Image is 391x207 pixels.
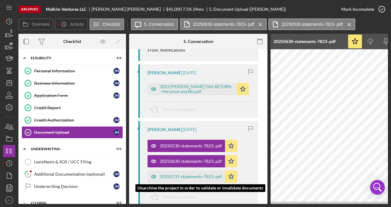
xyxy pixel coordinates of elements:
[34,105,123,110] div: Credit Report
[144,22,174,27] label: 5. Conversation
[22,114,123,126] a: Credit AuthorizationJM
[274,39,336,44] div: 20250630-statements-7823-.pdf
[370,180,385,195] div: Open Intercom Messenger
[163,107,197,112] span: Move Documents
[113,183,120,189] div: J M
[110,56,121,60] div: 6 / 6
[183,127,196,132] time: 2025-09-04 20:35
[22,102,123,114] a: Credit Report
[22,156,123,168] a: LexisNexis & SOS / UCC Filing
[148,127,182,132] div: [PERSON_NAME]
[335,3,388,15] button: Mark Incomplete
[32,22,49,27] label: Overview
[22,180,123,193] a: Underwriting DecisionJM
[34,184,113,189] div: Underwriting Decision
[63,39,81,44] div: Checklist
[22,77,123,89] a: Business InformationJM
[34,172,113,177] div: Additional Documentation (optional)
[34,130,113,135] div: Document Upload
[148,170,237,183] button: 20250731-statements-7823-.pdf
[148,189,203,205] button: Move Documents
[70,22,84,27] label: Activity
[268,18,355,30] button: 20250530-statements-7823-.pdf
[110,201,121,205] div: 0 / 4
[160,159,222,164] div: 20250630-statements-7823-.pdf
[27,172,29,176] tspan: 6
[22,65,123,77] a: Personal InformationJM
[113,68,120,74] div: J M
[183,7,192,12] div: 7.5 %
[31,201,106,205] div: Closing
[31,147,106,151] div: Underwriting
[113,129,120,135] div: J M
[148,70,182,75] div: [PERSON_NAME]
[184,39,213,44] div: 5. Conversation
[113,117,120,123] div: J M
[18,6,41,13] div: Archived
[18,18,53,30] button: Overview
[113,171,120,177] div: J M
[3,194,15,206] button: FA
[183,70,196,75] time: 2025-09-05 20:00
[163,194,197,199] span: Move Documents
[148,83,249,95] button: 2023 [PERSON_NAME] TAX RETURN - Personal and Biz.pdf
[148,155,237,167] button: 20250630-statements-7823-.pdf
[166,7,182,12] div: $45,000
[113,92,120,99] div: J M
[7,199,11,202] text: FA
[34,93,113,98] div: Application Form
[209,7,286,12] div: 5. Document Upload ([PERSON_NAME])
[46,7,86,12] b: Malkim Ventures LLC
[34,68,113,73] div: Personal Information
[148,102,203,117] button: Move Documents
[282,22,343,27] label: 20250530-statements-7823-.pdf
[180,18,267,30] button: 20250630-statements-7823-.pdf
[110,147,121,151] div: 0 / 3
[92,7,166,12] div: [PERSON_NAME] [PERSON_NAME]
[34,81,113,86] div: Business Information
[113,80,120,86] div: J M
[34,118,113,123] div: Credit Authorization
[103,22,120,27] label: Checklist
[89,18,124,30] button: Checklist
[160,84,234,94] div: 2023 [PERSON_NAME] TAX RETURN - Personal and Biz.pdf
[131,18,178,30] button: 5. Conversation
[55,18,88,30] button: Activity
[341,3,374,15] div: Mark Incomplete
[22,168,123,180] a: 6Additional Documentation (optional)JM
[193,7,204,12] div: 24 mo
[31,56,106,60] div: Eligibility
[160,174,222,179] div: 20250731-statements-7823-.pdf
[193,22,254,27] label: 20250630-statements-7823-.pdf
[22,89,123,102] a: Application FormJM
[160,143,222,148] div: 20250530-statements-7823-.pdf
[148,140,237,152] button: 20250530-statements-7823-.pdf
[34,159,123,164] div: LexisNexis & SOS / UCC Filing
[22,126,123,139] a: Document UploadJM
